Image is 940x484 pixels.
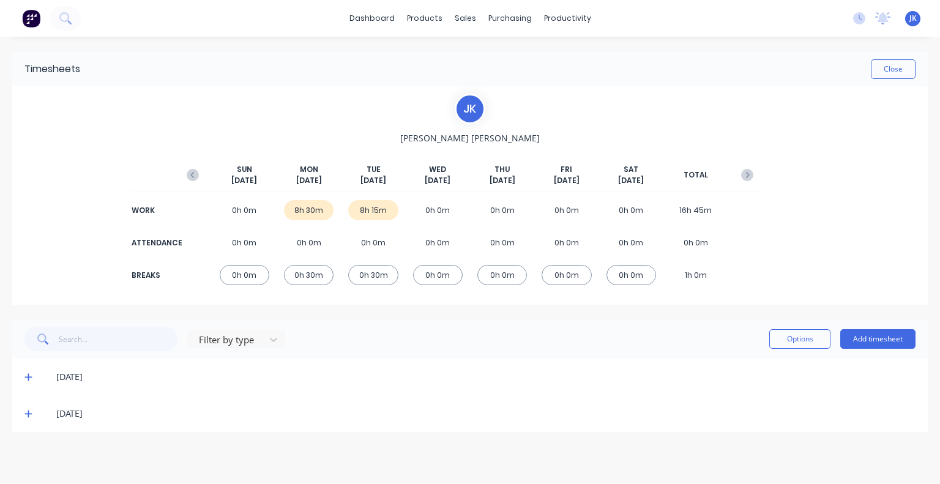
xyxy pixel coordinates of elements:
div: 0h 0m [413,233,463,253]
div: products [401,9,449,28]
div: 0h 0m [542,233,591,253]
span: [DATE] [296,175,322,186]
span: [DATE] [425,175,450,186]
div: 8h 15m [348,200,398,220]
div: 0h 30m [348,265,398,285]
button: Options [769,329,830,349]
span: [DATE] [360,175,386,186]
div: 0h 0m [413,200,463,220]
div: WORK [132,205,181,216]
input: Search... [59,327,178,351]
div: 0h 0m [477,200,527,220]
div: 0h 0m [671,233,720,253]
span: [DATE] [490,175,515,186]
div: 1h 0m [671,265,720,285]
div: productivity [538,9,597,28]
span: WED [429,164,446,175]
div: 0h 0m [606,200,656,220]
div: 0h 0m [477,233,527,253]
span: TUE [367,164,381,175]
span: SUN [237,164,252,175]
div: 8h 30m [284,200,334,220]
span: JK [909,13,917,24]
button: Add timesheet [840,329,916,349]
div: purchasing [482,9,538,28]
span: [PERSON_NAME] [PERSON_NAME] [400,132,540,144]
span: [DATE] [554,175,580,186]
div: 0h 0m [413,265,463,285]
span: THU [494,164,510,175]
div: 0h 0m [284,233,334,253]
div: 0h 0m [220,200,269,220]
span: MON [300,164,318,175]
span: FRI [561,164,572,175]
div: 0h 30m [284,265,334,285]
div: [DATE] [56,407,916,420]
div: 0h 0m [220,265,269,285]
div: ATTENDANCE [132,237,181,248]
div: 0h 0m [606,233,656,253]
div: sales [449,9,482,28]
div: [DATE] [56,370,916,384]
div: J K [455,94,485,124]
button: Close [871,59,916,79]
div: 0h 0m [542,200,591,220]
div: 0h 0m [220,233,269,253]
img: Factory [22,9,40,28]
span: SAT [624,164,638,175]
div: 0h 0m [477,265,527,285]
div: BREAKS [132,270,181,281]
span: [DATE] [231,175,257,186]
a: dashboard [343,9,401,28]
div: Timesheets [24,62,80,76]
div: 0h 0m [542,265,591,285]
div: 0h 0m [348,233,398,253]
span: [DATE] [618,175,644,186]
div: 0h 0m [606,265,656,285]
span: TOTAL [684,169,708,181]
div: 16h 45m [671,200,720,220]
